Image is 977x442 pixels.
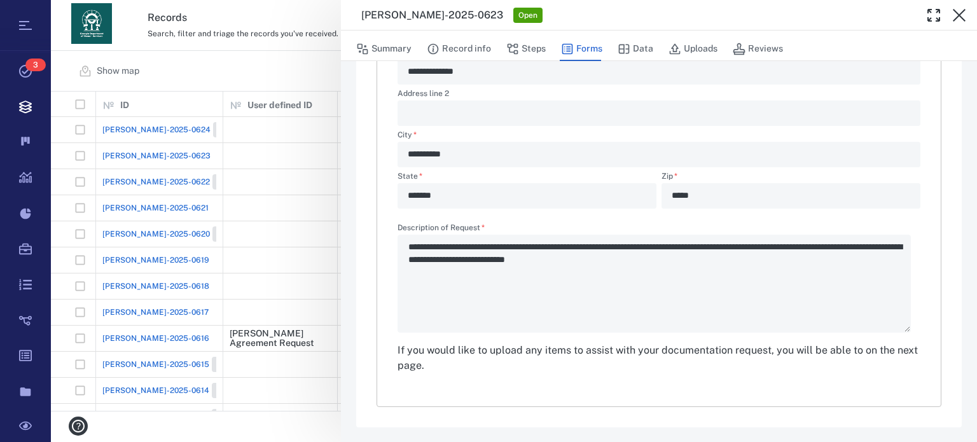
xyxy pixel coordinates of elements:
[398,172,656,183] label: State
[669,37,717,61] button: Uploads
[506,37,546,61] button: Steps
[662,172,920,183] label: Zip
[361,8,503,23] h3: [PERSON_NAME]-2025-0623
[921,3,946,28] button: Toggle Fullscreen
[398,90,920,100] label: Address line 2
[29,9,55,20] span: Help
[618,37,653,61] button: Data
[356,37,412,61] button: Summary
[516,10,540,21] span: Open
[733,37,783,61] button: Reviews
[398,343,920,373] div: If you would like to upload any items to assist with your documentation request, you will be able...
[398,131,920,142] label: City
[561,37,602,61] button: Forms
[946,3,972,28] button: Close
[398,224,920,235] label: Description of Request
[427,37,491,61] button: Record info
[25,59,46,71] span: 3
